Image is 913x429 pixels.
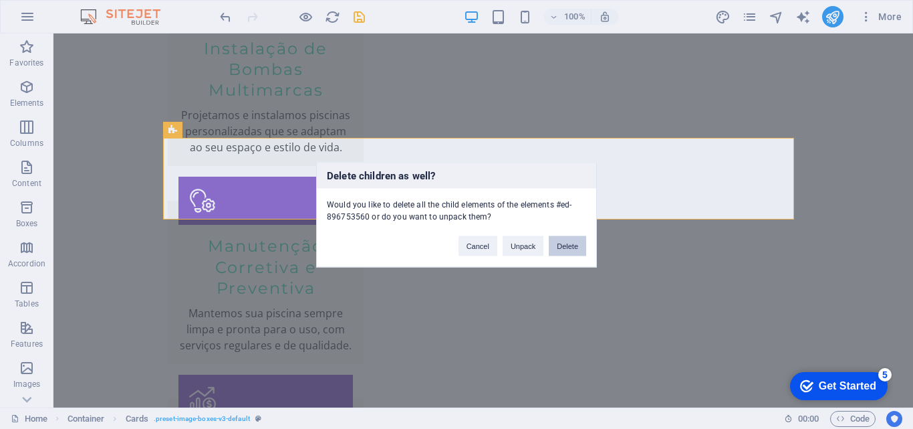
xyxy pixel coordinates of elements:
[39,15,97,27] div: Get Started
[503,236,543,256] button: Unpack
[99,3,112,16] div: 5
[317,163,596,188] h3: Delete children as well?
[317,188,596,222] div: Would you like to delete all the child elements of the elements #ed-896753560 or do you want to u...
[11,7,108,35] div: Get Started 5 items remaining, 0% complete
[459,236,497,256] button: Cancel
[549,236,586,256] button: Delete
